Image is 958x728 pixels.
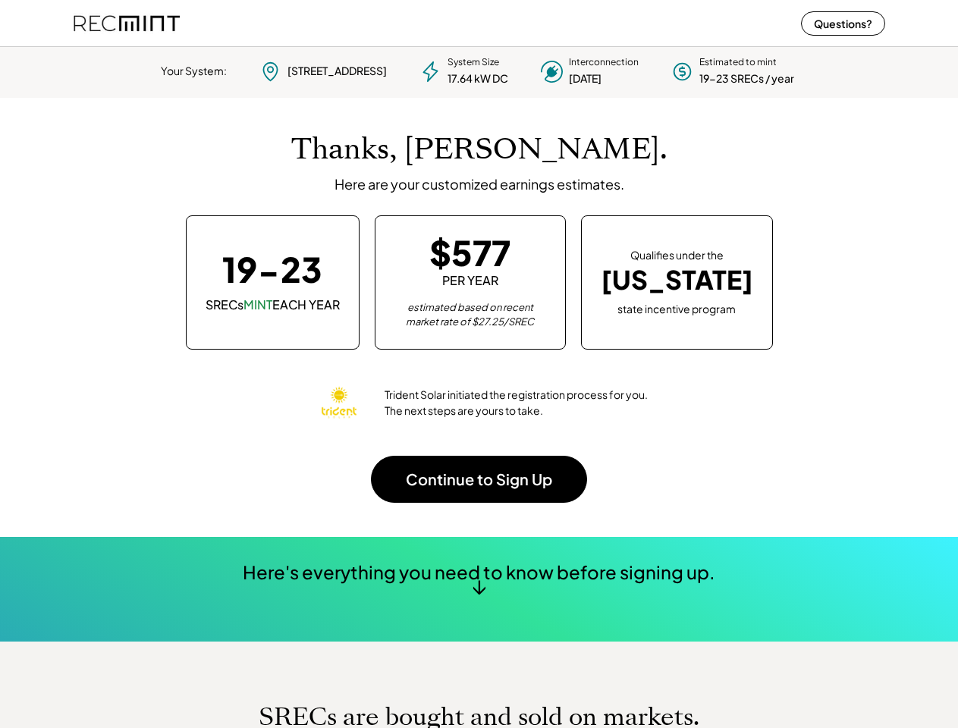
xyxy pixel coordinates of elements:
[448,71,508,86] div: 17.64 kW DC
[569,56,639,69] div: Interconnection
[309,372,369,433] img: base_logo_transparent_background.png
[74,3,180,43] img: recmint-logotype%403x%20%281%29.jpeg
[371,456,587,503] button: Continue to Sign Up
[448,56,499,69] div: System Size
[630,248,724,263] div: Qualifies under the
[243,560,715,585] div: Here's everything you need to know before signing up.
[243,297,272,312] font: MINT
[569,71,601,86] div: [DATE]
[472,574,486,597] div: ↓
[601,265,753,296] div: [US_STATE]
[699,56,777,69] div: Estimated to mint
[617,300,736,317] div: state incentive program
[291,132,667,168] h1: Thanks, [PERSON_NAME].
[385,387,649,419] div: Trident Solar initiated the registration process for you. The next steps are yours to take.
[222,252,322,286] div: 19-23
[287,64,387,79] div: [STREET_ADDRESS]
[699,71,794,86] div: 19-23 SRECs / year
[442,272,498,289] div: PER YEAR
[429,235,510,269] div: $577
[394,300,546,330] div: estimated based on recent market rate of $27.25/SREC
[335,175,624,193] div: Here are your customized earnings estimates.
[206,297,340,313] div: SRECs EACH YEAR
[161,64,227,79] div: Your System:
[801,11,885,36] button: Questions?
